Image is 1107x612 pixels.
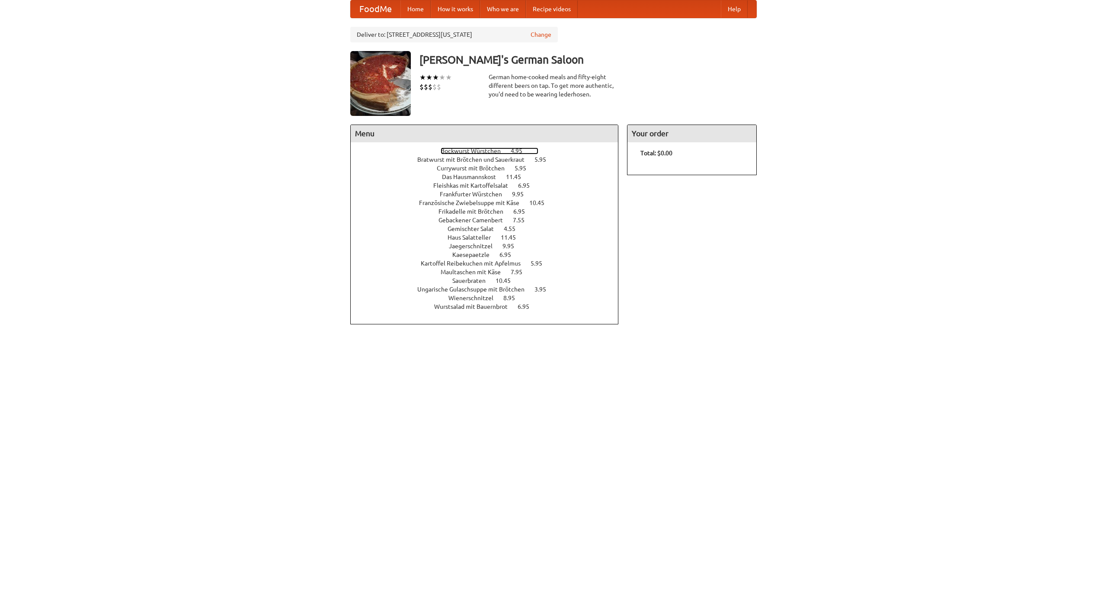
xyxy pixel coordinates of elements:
[424,82,428,92] li: $
[452,277,494,284] span: Sauerbraten
[432,73,439,82] li: ★
[441,269,509,276] span: Maultaschen mit Käse
[504,225,524,232] span: 4.55
[513,217,533,224] span: 7.55
[433,182,546,189] a: Fleishkas mit Kartoffelsalat 6.95
[515,165,535,172] span: 5.95
[417,156,562,163] a: Bratwurst mit Brötchen und Sauerkraut 5.95
[445,73,452,82] li: ★
[432,82,437,92] li: $
[627,125,756,142] h4: Your order
[511,269,531,276] span: 7.95
[417,286,562,293] a: Ungarische Gulaschsuppe mit Brötchen 3.95
[419,199,560,206] a: Französische Zwiebelsuppe mit Käse 10.45
[518,182,538,189] span: 6.95
[419,82,424,92] li: $
[426,73,432,82] li: ★
[440,191,540,198] a: Frankfurter Würstchen 9.95
[448,234,499,241] span: Haus Salatteller
[512,191,532,198] span: 9.95
[419,51,757,68] h3: [PERSON_NAME]'s German Saloon
[419,199,528,206] span: Französische Zwiebelsuppe mit Käse
[506,173,530,180] span: 11.45
[452,251,498,258] span: Kaesepaetzle
[428,82,432,92] li: $
[448,225,502,232] span: Gemischter Salat
[534,156,555,163] span: 5.95
[437,165,542,172] a: Currywurst mit Brötchen 5.95
[434,303,516,310] span: Wurstsalad mit Bauernbrot
[438,217,541,224] a: Gebackener Camenbert 7.55
[417,156,533,163] span: Bratwurst mit Brötchen und Sauerkraut
[502,243,523,250] span: 9.95
[511,147,531,154] span: 4.95
[448,295,502,301] span: Wienerschnitzel
[448,234,532,241] a: Haus Salatteller 11.45
[534,286,555,293] span: 3.95
[448,295,531,301] a: Wienerschnitzel 8.95
[513,208,534,215] span: 6.95
[531,260,551,267] span: 5.95
[526,0,578,18] a: Recipe videos
[438,208,541,215] a: Frikadelle mit Brötchen 6.95
[518,303,538,310] span: 6.95
[441,147,509,154] span: Bockwurst Würstchen
[442,173,505,180] span: Das Hausmannskost
[351,0,400,18] a: FoodMe
[350,51,411,116] img: angular.jpg
[529,199,553,206] span: 10.45
[400,0,431,18] a: Home
[440,191,511,198] span: Frankfurter Würstchen
[448,225,531,232] a: Gemischter Salat 4.55
[441,147,538,154] a: Bockwurst Würstchen 4.95
[640,150,672,157] b: Total: $0.00
[351,125,618,142] h4: Menu
[433,182,517,189] span: Fleishkas mit Kartoffelsalat
[452,277,527,284] a: Sauerbraten 10.45
[438,217,512,224] span: Gebackener Camenbert
[431,0,480,18] a: How it works
[419,73,426,82] li: ★
[501,234,525,241] span: 11.45
[449,243,501,250] span: Jaegerschnitzel
[421,260,558,267] a: Kartoffel Reibekuchen mit Apfelmus 5.95
[452,251,527,258] a: Kaesepaetzle 6.95
[441,269,538,276] a: Maultaschen mit Käse 7.95
[442,173,537,180] a: Das Hausmannskost 11.45
[503,295,524,301] span: 8.95
[489,73,618,99] div: German home-cooked meals and fifty-eight different beers on tap. To get more authentic, you'd nee...
[531,30,551,39] a: Change
[421,260,529,267] span: Kartoffel Reibekuchen mit Apfelmus
[449,243,530,250] a: Jaegerschnitzel 9.95
[350,27,558,42] div: Deliver to: [STREET_ADDRESS][US_STATE]
[480,0,526,18] a: Who we are
[439,73,445,82] li: ★
[437,82,441,92] li: $
[434,303,545,310] a: Wurstsalad mit Bauernbrot 6.95
[499,251,520,258] span: 6.95
[496,277,519,284] span: 10.45
[438,208,512,215] span: Frikadelle mit Brötchen
[417,286,533,293] span: Ungarische Gulaschsuppe mit Brötchen
[437,165,513,172] span: Currywurst mit Brötchen
[721,0,748,18] a: Help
